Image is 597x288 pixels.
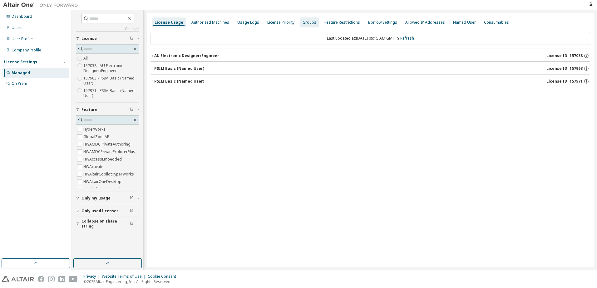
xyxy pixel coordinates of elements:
[130,221,134,226] span: Clear filter
[154,53,219,58] div: AU Electronic Designer/Engineer
[12,36,33,41] div: User Profile
[83,274,102,279] div: Privacy
[58,276,65,282] img: linkedin.svg
[12,81,27,86] div: On Prem
[12,14,32,19] div: Dashboard
[81,107,97,112] span: Feature
[154,79,204,84] div: PSIM Basic (Named User)
[12,48,41,53] div: Company Profile
[12,25,22,30] div: Users
[130,107,134,112] span: Clear filter
[148,274,180,279] div: Cookie Consent
[546,79,583,84] span: License ID: 157971
[130,36,134,41] span: Clear filter
[154,66,204,71] div: PSIM Basic (Named User)
[130,209,134,214] span: Clear filter
[2,276,34,282] img: altair_logo.svg
[38,276,44,282] img: facebook.svg
[150,62,590,75] button: PSIM Basic (Named User)License ID: 157963
[191,20,229,25] div: Authorized Machines
[81,36,97,41] span: License
[81,196,111,201] span: Only my usage
[83,185,135,193] label: HWAltairOneEnterpriseUser
[102,274,148,279] div: Website Terms of Use
[303,20,316,25] div: Groups
[546,53,583,58] span: License ID: 157038
[267,20,294,25] div: License Priority
[69,276,78,282] img: youtube.svg
[81,219,130,229] span: Collapse on share string
[130,196,134,201] span: Clear filter
[83,62,139,74] label: 157038 - AU Electronic Designer/Engineer
[83,87,139,99] label: 157971 - PSIM Basic (Named User)
[83,133,111,141] label: GlobalZoneAP
[76,32,139,46] button: License
[400,36,414,41] a: Refresh
[83,55,89,62] label: All
[405,20,445,25] div: Allowed IP Addresses
[237,20,259,25] div: Usage Logs
[368,20,397,25] div: Borrow Settings
[150,74,590,88] button: PSIM Basic (Named User)License ID: 157971
[83,163,105,170] label: HWActivate
[83,141,132,148] label: HWAMDCPrivateAuthoring
[76,103,139,117] button: Feature
[150,49,590,63] button: AU Electronic Designer/EngineerLicense ID: 157038
[81,209,119,214] span: Only used licenses
[83,279,180,284] p: © 2025 Altair Engineering, Inc. All Rights Reserved.
[3,2,81,8] img: Altair One
[83,148,136,156] label: HWAMDCPrivateExplorerPlus
[83,126,107,133] label: HyperWorks
[546,66,583,71] span: License ID: 157963
[155,20,183,25] div: License Usage
[83,156,123,163] label: HWAccessEmbedded
[48,276,55,282] img: instagram.svg
[83,170,135,178] label: HWAltairCopilotHyperWorks
[83,74,139,87] label: 157963 - PSIM Basic (Named User)
[12,70,30,75] div: Managed
[324,20,360,25] div: Feature Restrictions
[76,191,139,205] button: Only my usage
[83,178,123,185] label: HWAltairOneDesktop
[150,32,590,45] div: Last updated at: [DATE] 09:15 AM GMT+9
[4,60,37,65] div: License Settings
[453,20,476,25] div: Named User
[76,204,139,218] button: Only used licenses
[76,26,139,31] a: Clear all
[484,20,509,25] div: Consumables
[76,217,139,231] button: Collapse on share string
